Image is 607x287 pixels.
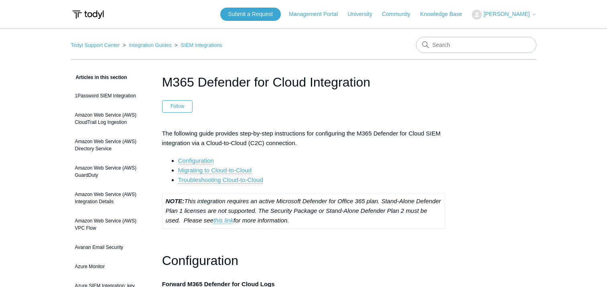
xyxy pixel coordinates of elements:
a: Knowledge Base [420,10,470,18]
a: Community [382,10,418,18]
em: This integration requires an active Microsoft Defender for Office 365 plan. Stand-Alone Defender ... [166,198,441,224]
a: Integration Guides [129,42,171,48]
span: Articles in this section [71,75,127,80]
li: Integration Guides [121,42,173,48]
a: Amazon Web Service (AWS) VPC Flow [71,213,150,236]
p: The following guide provides step-by-step instructions for configuring the M365 Defender for Clou... [162,129,445,148]
li: Todyl Support Center [71,42,122,48]
a: Troubleshooting Cloud-to-Cloud [178,176,263,184]
input: Search [416,37,536,53]
a: Amazon Web Service (AWS) CloudTrail Log Ingestion [71,107,150,130]
a: Avanan Email Security [71,240,150,255]
a: University [347,10,380,18]
a: this link [213,217,233,224]
a: Amazon Web Service (AWS) Integration Details [71,187,150,209]
a: Migrating to Cloud-to-Cloud [178,167,252,174]
a: Amazon Web Service (AWS) Directory Service [71,134,150,156]
a: Todyl Support Center [71,42,120,48]
span: [PERSON_NAME] [483,11,530,17]
button: Follow Article [162,100,193,112]
button: [PERSON_NAME] [472,10,536,20]
a: Amazon Web Service (AWS) GuardDuty [71,160,150,183]
h1: Configuration [162,251,445,271]
h1: M365 Defender for Cloud Integration [162,73,445,92]
a: 1Password SIEM Integration [71,88,150,103]
a: Management Portal [289,10,346,18]
a: Submit a Request [220,8,281,21]
a: Azure Monitor [71,259,150,274]
a: Configuration [178,157,214,164]
li: SIEM Integrations [173,42,222,48]
img: Todyl Support Center Help Center home page [71,7,105,22]
strong: NOTE: [166,198,185,204]
a: SIEM Integrations [181,42,222,48]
